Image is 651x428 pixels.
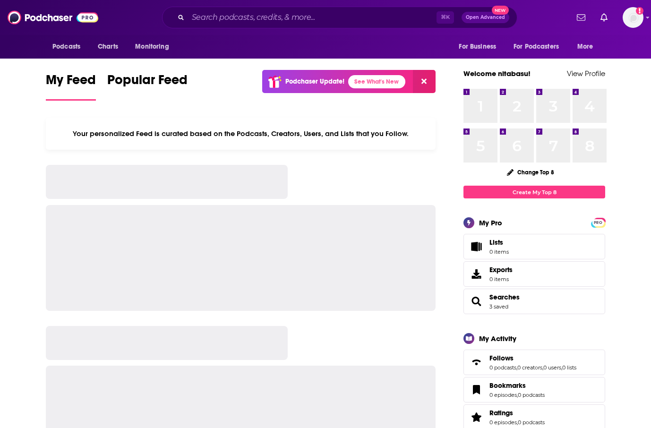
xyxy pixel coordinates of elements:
a: Searches [489,293,520,301]
span: Popular Feed [107,72,188,94]
div: My Pro [479,218,502,227]
a: 0 episodes [489,419,517,426]
span: Searches [463,289,605,314]
a: Bookmarks [489,381,545,390]
a: Searches [467,295,486,308]
a: 3 saved [489,303,508,310]
a: Ratings [489,409,545,417]
span: , [542,364,543,371]
button: Show profile menu [623,7,643,28]
button: Change Top 8 [501,166,560,178]
a: Follows [489,354,576,362]
span: 0 items [489,248,509,255]
a: 0 podcasts [518,419,545,426]
button: open menu [452,38,508,56]
a: Show notifications dropdown [573,9,589,26]
a: Popular Feed [107,72,188,101]
button: open menu [46,38,93,56]
a: Welcome nitabasu! [463,69,531,78]
a: 0 podcasts [489,364,516,371]
span: Exports [467,267,486,281]
span: Monitoring [135,40,169,53]
a: Ratings [467,411,486,424]
input: Search podcasts, credits, & more... [188,10,437,25]
span: , [517,419,518,426]
span: , [561,364,562,371]
span: Exports [489,265,513,274]
button: open menu [128,38,181,56]
span: Podcasts [52,40,80,53]
span: For Podcasters [514,40,559,53]
span: For Business [459,40,496,53]
span: , [516,364,517,371]
span: Lists [467,240,486,253]
button: Open AdvancedNew [462,12,509,23]
a: PRO [592,219,604,226]
div: Search podcasts, credits, & more... [162,7,517,28]
div: My Activity [479,334,516,343]
span: Lists [489,238,509,247]
a: 0 users [543,364,561,371]
span: 0 items [489,276,513,282]
a: 0 episodes [489,392,517,398]
a: Create My Top 8 [463,186,605,198]
span: New [492,6,509,15]
span: Follows [463,350,605,375]
img: User Profile [623,7,643,28]
span: My Feed [46,72,96,94]
a: Show notifications dropdown [597,9,611,26]
span: Bookmarks [489,381,526,390]
p: Podchaser Update! [285,77,344,86]
a: Charts [92,38,124,56]
span: Follows [489,354,514,362]
a: Follows [467,356,486,369]
a: See What's New [348,75,405,88]
span: Charts [98,40,118,53]
span: Open Advanced [466,15,505,20]
div: Your personalized Feed is curated based on the Podcasts, Creators, Users, and Lists that you Follow. [46,118,436,150]
a: 0 creators [517,364,542,371]
span: Lists [489,238,503,247]
a: 0 podcasts [518,392,545,398]
span: , [517,392,518,398]
a: Bookmarks [467,383,486,396]
a: Exports [463,261,605,287]
a: 0 lists [562,364,576,371]
span: More [577,40,593,53]
a: View Profile [567,69,605,78]
button: open menu [571,38,605,56]
span: ⌘ K [437,11,454,24]
span: Logged in as nitabasu [623,7,643,28]
span: Ratings [489,409,513,417]
a: Lists [463,234,605,259]
a: My Feed [46,72,96,101]
span: Bookmarks [463,377,605,402]
img: Podchaser - Follow, Share and Rate Podcasts [8,9,98,26]
svg: Add a profile image [636,7,643,15]
button: open menu [507,38,573,56]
